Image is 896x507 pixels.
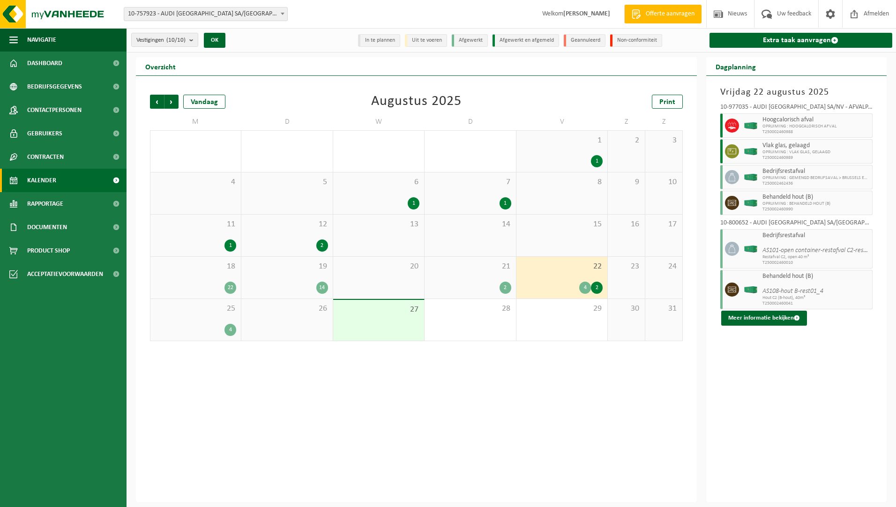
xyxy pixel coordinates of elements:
[762,288,823,295] i: AS108-hout B-rest01_4
[650,261,678,272] span: 24
[27,98,82,122] span: Contactpersonen
[720,220,873,229] div: 10-800652 - AUDI [GEOGRAPHIC_DATA] SA/[GEOGRAPHIC_DATA]-AFVALPARK C2-INGANG 1 - VORST
[124,7,288,21] span: 10-757923 - AUDI BRUSSELS SA/NV - VORST
[224,239,236,252] div: 1
[762,168,870,175] span: Bedrijfsrestafval
[624,5,702,23] a: Offerte aanvragen
[27,52,62,75] span: Dashboard
[164,95,179,109] span: Volgende
[150,113,241,130] td: M
[500,197,511,209] div: 1
[591,155,603,167] div: 1
[720,85,873,99] h3: Vrijdag 22 augustus 2025
[744,148,758,155] img: HK-XC-40-GN-00
[643,9,697,19] span: Offerte aanvragen
[762,175,870,181] span: OPRUIMING : GEMENGD BEDRIJFSAVAL > BRUSSELS ENERGIE
[516,113,608,130] td: V
[650,304,678,314] span: 31
[405,34,447,47] li: Uit te voeren
[762,116,870,124] span: Hoogcalorisch afval
[333,113,425,130] td: W
[27,216,67,239] span: Documenten
[652,95,683,109] a: Print
[204,33,225,48] button: OK
[744,174,758,181] img: HK-XC-40-GN-00
[744,200,758,207] img: HK-XC-40-GN-00
[429,219,511,230] span: 14
[720,104,873,113] div: 10-977035 - AUDI [GEOGRAPHIC_DATA] SA/NV - AFVALPARK AP – OPRUIMING EOP - VORST
[155,177,236,187] span: 4
[155,219,236,230] span: 11
[762,295,870,301] span: Hout C2 (B-hout), 40m³
[762,207,870,212] span: T250002460990
[563,10,610,17] strong: [PERSON_NAME]
[762,149,870,155] span: OPRUIMING : VLAK GLAS, GELAAGD
[612,304,640,314] span: 30
[429,304,511,314] span: 28
[27,75,82,98] span: Bedrijfsgegevens
[762,247,879,254] i: AS101-open container-restafval C2-rest05_4
[183,95,225,109] div: Vandaag
[27,239,70,262] span: Product Shop
[612,135,640,146] span: 2
[650,177,678,187] span: 10
[493,34,559,47] li: Afgewerkt en afgemeld
[27,28,56,52] span: Navigatie
[744,286,758,293] img: HK-XC-40-GN-00
[762,260,870,266] span: T250002460010
[224,282,236,294] div: 22
[452,34,488,47] li: Afgewerkt
[762,129,870,135] span: T250002460988
[155,304,236,314] span: 25
[155,261,236,272] span: 18
[610,34,662,47] li: Non-conformiteit
[762,142,870,149] span: Vlak glas, gelaagd
[762,273,870,280] span: Behandeld hout (B)
[521,177,603,187] span: 8
[241,113,333,130] td: D
[659,98,675,106] span: Print
[27,192,63,216] span: Rapportage
[762,201,870,207] span: OPRUIMING : BEHANDELD HOUT (B)
[338,261,419,272] span: 20
[316,239,328,252] div: 2
[612,261,640,272] span: 23
[338,177,419,187] span: 6
[706,57,765,75] h2: Dagplanning
[124,7,287,21] span: 10-757923 - AUDI BRUSSELS SA/NV - VORST
[521,261,603,272] span: 22
[650,135,678,146] span: 3
[762,194,870,201] span: Behandeld hout (B)
[645,113,683,130] td: Z
[521,219,603,230] span: 15
[521,135,603,146] span: 1
[166,37,186,43] count: (10/10)
[762,254,870,260] span: Restafval C2, open 40 m³
[131,33,198,47] button: Vestigingen(10/10)
[721,311,807,326] button: Meer informatie bekijken
[27,169,56,192] span: Kalender
[136,33,186,47] span: Vestigingen
[650,219,678,230] span: 17
[150,95,164,109] span: Vorige
[744,122,758,129] img: HK-XC-40-GN-00
[762,124,870,129] span: OPRUIMING : HOOGCALORISCH AFVAL
[762,301,870,306] span: T250002460041
[744,246,758,253] img: HK-XC-40-GN-00
[246,261,328,272] span: 19
[564,34,605,47] li: Geannuleerd
[371,95,462,109] div: Augustus 2025
[762,232,870,239] span: Bedrijfsrestafval
[27,262,103,286] span: Acceptatievoorwaarden
[27,122,62,145] span: Gebruikers
[246,304,328,314] span: 26
[500,282,511,294] div: 2
[338,219,419,230] span: 13
[762,181,870,186] span: T250002462436
[425,113,516,130] td: D
[358,34,400,47] li: In te plannen
[591,282,603,294] div: 2
[246,219,328,230] span: 12
[338,305,419,315] span: 27
[579,282,591,294] div: 4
